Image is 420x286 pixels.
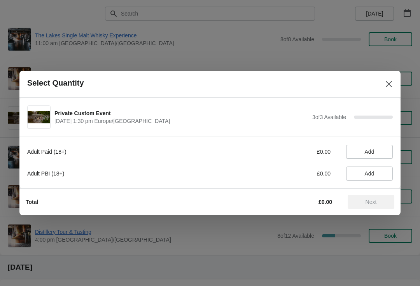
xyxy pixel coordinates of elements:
strong: Total [26,199,38,205]
span: Private Custom Event [54,109,308,117]
span: [DATE] 1:30 pm Europe/[GEOGRAPHIC_DATA] [54,117,308,125]
span: Add [365,170,374,177]
h2: Select Quantity [27,79,84,88]
div: Adult Paid (18+) [27,148,243,156]
button: Add [346,145,393,159]
span: Add [365,149,374,155]
div: £0.00 [259,148,331,156]
button: Add [346,167,393,181]
span: 3 of 3 Available [312,114,346,120]
strong: £0.00 [318,199,332,205]
div: £0.00 [259,170,331,177]
button: Close [382,77,396,91]
img: Private Custom Event | | August 27 | 1:30 pm Europe/London [28,111,50,124]
div: Adult PBI (18+) [27,170,243,177]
